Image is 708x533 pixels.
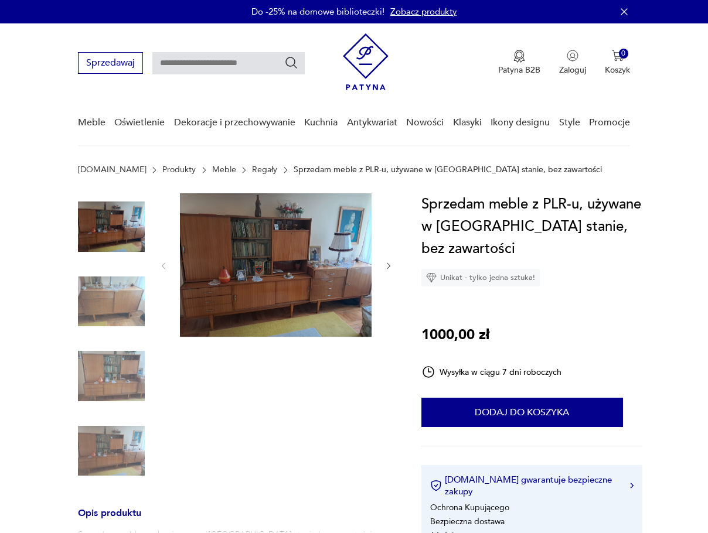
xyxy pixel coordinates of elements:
[498,50,540,76] a: Ikona medaluPatyna B2B
[78,343,145,409] img: Zdjęcie produktu Sprzedam meble z PLR-u, używane w dobrym stanie, bez zawartości
[390,6,457,18] a: Zobacz produkty
[430,474,634,497] button: [DOMAIN_NAME] gwarantuje bezpieczne zakupy
[78,268,145,335] img: Zdjęcie produktu Sprzedam meble z PLR-u, używane w dobrym stanie, bez zawartości
[78,510,393,529] h3: Opis produktu
[605,50,630,76] button: 0Koszyk
[559,50,586,76] button: Zaloguj
[180,193,372,337] img: Zdjęcie produktu Sprzedam meble z PLR-u, używane w dobrym stanie, bez zawartości
[426,272,437,283] img: Ikona diamentu
[421,398,623,427] button: Dodaj do koszyka
[605,64,630,76] p: Koszyk
[421,269,540,286] div: Unikat - tylko jedna sztuka!
[421,193,642,260] h1: Sprzedam meble z PLR-u, używane w [GEOGRAPHIC_DATA] stanie, bez zawartości
[559,64,586,76] p: Zaloguj
[430,516,505,527] li: Bezpieczna dostawa
[174,100,295,145] a: Dekoracje i przechowywanie
[347,100,397,145] a: Antykwariat
[78,193,145,260] img: Zdjęcie produktu Sprzedam meble z PLR-u, używane w dobrym stanie, bez zawartości
[406,100,444,145] a: Nowości
[430,480,442,491] img: Ikona certyfikatu
[559,100,580,145] a: Style
[630,483,634,488] img: Ikona strzałki w prawo
[284,56,298,70] button: Szukaj
[498,50,540,76] button: Patyna B2B
[491,100,550,145] a: Ikony designu
[343,33,389,90] img: Patyna - sklep z meblami i dekoracjami vintage
[78,60,143,68] a: Sprzedawaj
[421,324,489,346] p: 1000,00 zł
[114,100,165,145] a: Oświetlenie
[304,100,338,145] a: Kuchnia
[421,365,562,379] div: Wysyłka w ciągu 7 dni roboczych
[78,165,147,175] a: [DOMAIN_NAME]
[212,165,236,175] a: Meble
[513,50,525,63] img: Ikona medalu
[162,165,196,175] a: Produkty
[251,6,384,18] p: Do -25% na domowe biblioteczki!
[78,418,145,484] img: Zdjęcie produktu Sprzedam meble z PLR-u, używane w dobrym stanie, bez zawartości
[589,100,630,145] a: Promocje
[612,50,624,61] img: Ikona koszyka
[619,49,629,59] div: 0
[252,165,277,175] a: Regały
[294,165,602,175] p: Sprzedam meble z PLR-u, używane w [GEOGRAPHIC_DATA] stanie, bez zawartości
[567,50,578,61] img: Ikonka użytkownika
[78,100,105,145] a: Meble
[453,100,482,145] a: Klasyki
[78,52,143,74] button: Sprzedawaj
[430,502,509,513] li: Ochrona Kupującego
[498,64,540,76] p: Patyna B2B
